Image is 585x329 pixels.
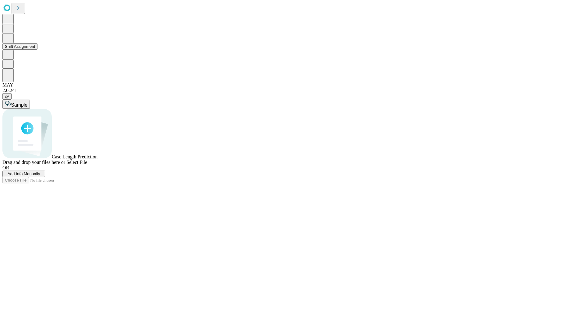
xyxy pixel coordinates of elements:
[5,94,9,99] span: @
[11,102,27,108] span: Sample
[2,82,583,88] div: MAY
[2,88,583,93] div: 2.0.241
[2,160,65,165] span: Drag and drop your files here or
[2,93,12,100] button: @
[66,160,87,165] span: Select File
[2,43,37,50] button: Shift Assignment
[2,171,45,177] button: Add Info Manually
[8,172,40,176] span: Add Info Manually
[2,100,30,109] button: Sample
[52,154,97,159] span: Case Length Prediction
[2,165,9,170] span: OR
